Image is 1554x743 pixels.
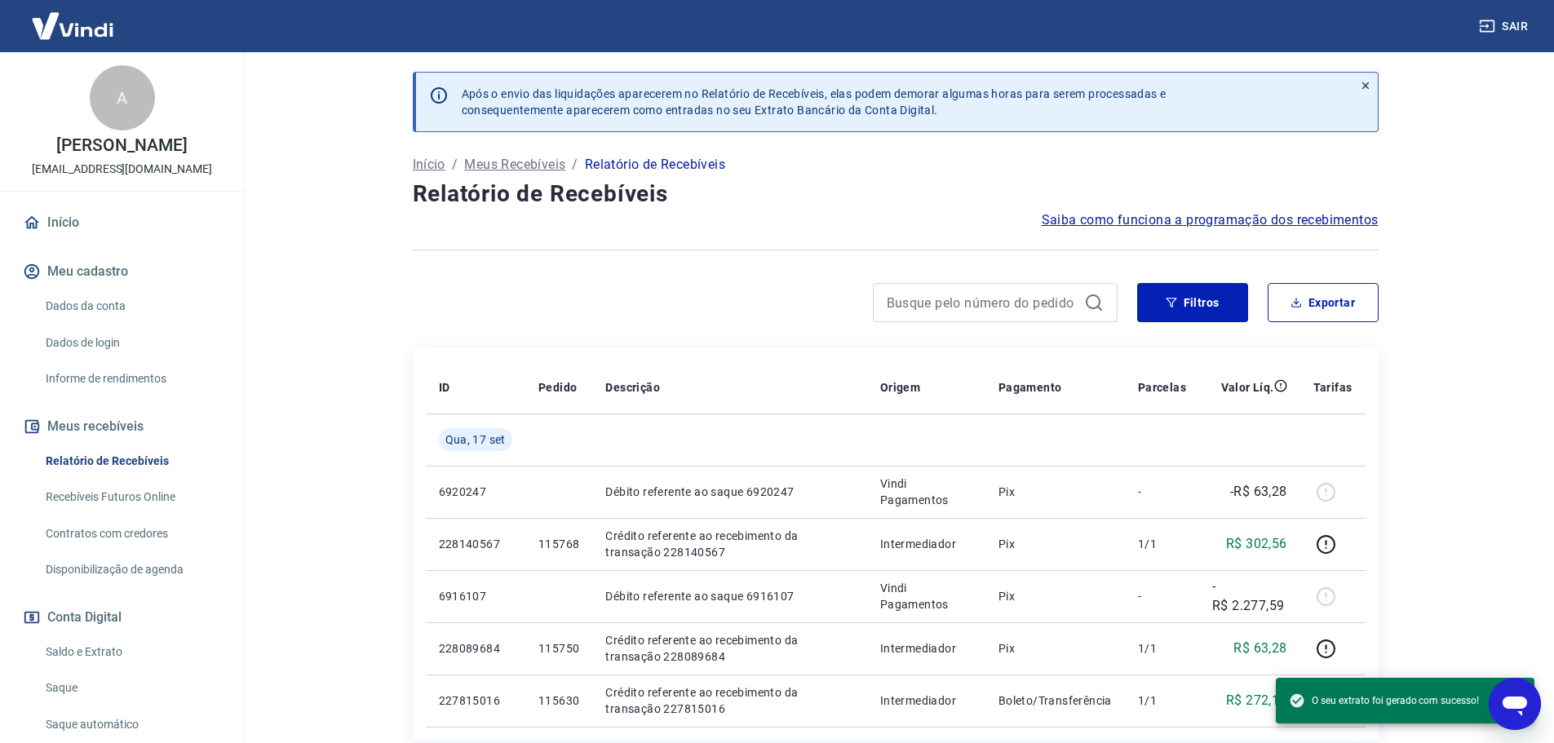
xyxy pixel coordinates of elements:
[880,536,972,552] p: Intermediador
[413,178,1379,210] h4: Relatório de Recebíveis
[39,290,224,323] a: Dados da conta
[998,692,1112,709] p: Boleto/Transferência
[1268,283,1379,322] button: Exportar
[1138,692,1186,709] p: 1/1
[32,161,212,178] p: [EMAIL_ADDRESS][DOMAIN_NAME]
[1138,536,1186,552] p: 1/1
[1138,484,1186,500] p: -
[1138,640,1186,657] p: 1/1
[998,484,1112,500] p: Pix
[39,362,224,396] a: Informe de rendimentos
[462,86,1167,118] p: Após o envio das liquidações aparecerem no Relatório de Recebíveis, elas podem demorar algumas ho...
[998,640,1112,657] p: Pix
[39,635,224,669] a: Saldo e Extrato
[880,692,972,709] p: Intermediador
[1233,639,1286,658] p: R$ 63,28
[90,65,155,130] div: A
[439,692,512,709] p: 227815016
[998,536,1112,552] p: Pix
[1313,379,1353,396] p: Tarifas
[1138,379,1186,396] p: Parcelas
[605,528,853,560] p: Crédito referente ao recebimento da transação 228140567
[1138,588,1186,604] p: -
[1221,379,1274,396] p: Valor Líq.
[1226,691,1287,710] p: R$ 272,10
[20,409,224,444] button: Meus recebíveis
[439,379,450,396] p: ID
[605,484,853,500] p: Débito referente ao saque 6920247
[1226,534,1287,554] p: R$ 302,56
[439,536,512,552] p: 228140567
[439,588,512,604] p: 6916107
[605,379,660,396] p: Descrição
[880,640,972,657] p: Intermediador
[538,379,577,396] p: Pedido
[998,588,1112,604] p: Pix
[1476,11,1534,42] button: Sair
[20,205,224,241] a: Início
[880,580,972,613] p: Vindi Pagamentos
[572,155,578,175] p: /
[1212,577,1287,616] p: -R$ 2.277,59
[439,484,512,500] p: 6920247
[887,290,1078,315] input: Busque pelo número do pedido
[1289,692,1479,709] span: O seu extrato foi gerado com sucesso!
[39,326,224,360] a: Dados de login
[39,708,224,741] a: Saque automático
[1489,678,1541,730] iframe: Botão para abrir a janela de mensagens
[39,444,224,478] a: Relatório de Recebíveis
[880,475,972,508] p: Vindi Pagamentos
[605,588,853,604] p: Débito referente ao saque 6916107
[880,379,920,396] p: Origem
[39,671,224,705] a: Saque
[1230,482,1287,502] p: -R$ 63,28
[538,692,579,709] p: 115630
[464,155,565,175] a: Meus Recebíveis
[538,640,579,657] p: 115750
[39,553,224,586] a: Disponibilização de agenda
[605,684,853,717] p: Crédito referente ao recebimento da transação 227815016
[413,155,445,175] a: Início
[1137,283,1248,322] button: Filtros
[585,155,725,175] p: Relatório de Recebíveis
[439,640,512,657] p: 228089684
[39,517,224,551] a: Contratos com credores
[56,137,187,154] p: [PERSON_NAME]
[452,155,458,175] p: /
[20,1,126,51] img: Vindi
[445,431,506,448] span: Qua, 17 set
[1042,210,1379,230] a: Saiba como funciona a programação dos recebimentos
[20,599,224,635] button: Conta Digital
[39,480,224,514] a: Recebíveis Futuros Online
[538,536,579,552] p: 115768
[998,379,1062,396] p: Pagamento
[20,254,224,290] button: Meu cadastro
[605,632,853,665] p: Crédito referente ao recebimento da transação 228089684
